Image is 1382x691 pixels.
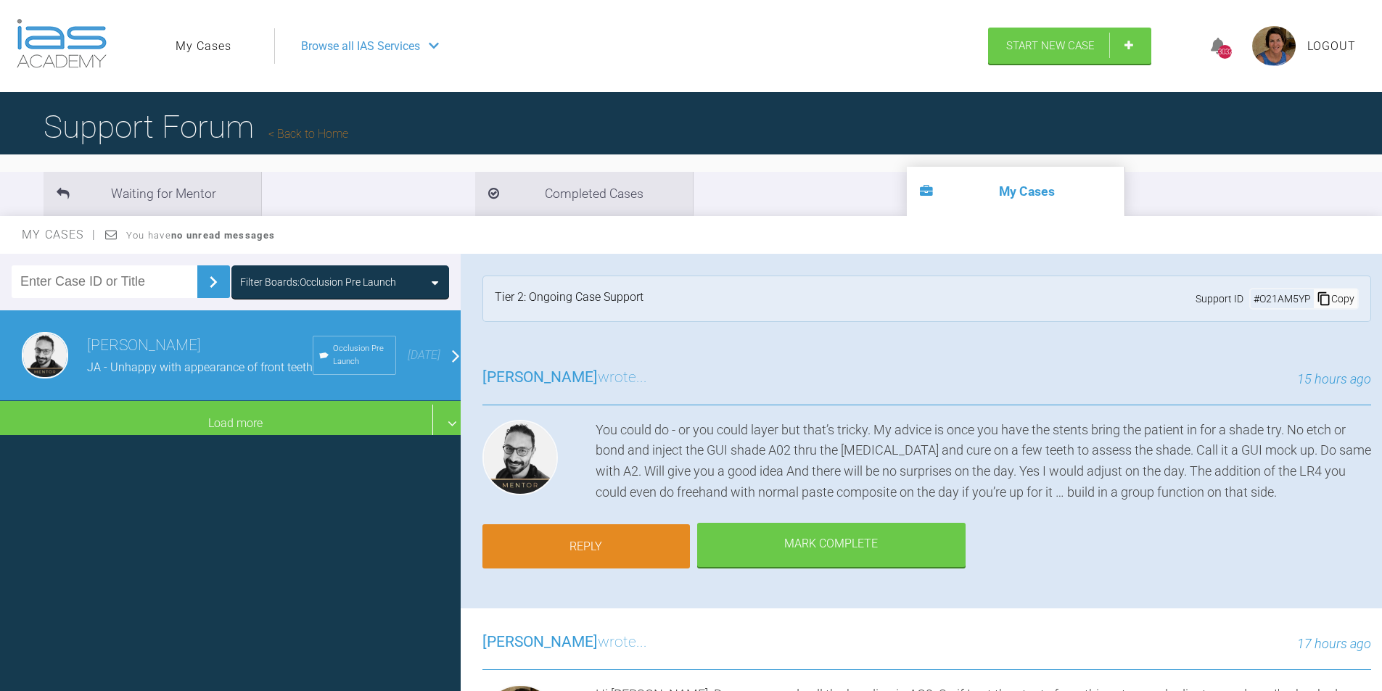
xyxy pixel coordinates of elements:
img: logo-light.3e3ef733.png [17,19,107,68]
div: Copy [1314,289,1357,308]
strong: no unread messages [171,230,275,241]
div: # O21AM5YP [1251,291,1314,307]
span: 15 hours ago [1297,371,1371,386]
li: Completed Cases [475,172,693,216]
span: 17 hours ago [1297,636,1371,651]
span: [PERSON_NAME] [482,368,598,386]
div: 3032 [1218,45,1232,59]
span: [PERSON_NAME] [482,633,598,650]
li: Waiting for Mentor [44,172,261,216]
div: Filter Boards: Occlusion Pre Launch [240,274,396,290]
h3: [PERSON_NAME] [87,334,313,358]
span: My Cases [22,228,96,241]
span: You have [126,230,275,241]
div: You could do - or you could layer but that’s tricky. My advice is once you have the stents bring ... [596,420,1371,503]
img: chevronRight.28bd32b0.svg [202,270,225,294]
a: Back to Home [268,127,348,141]
h3: wrote... [482,365,647,390]
a: Reply [482,524,690,569]
input: Enter Case ID or Title [12,265,197,298]
li: My Cases [907,167,1124,216]
img: Mahmoud Ibrahim [482,420,558,495]
span: Browse all IAS Services [301,37,420,56]
span: Occlusion Pre Launch [333,342,390,368]
a: My Cases [176,37,231,56]
h1: Support Forum [44,102,348,152]
img: profile.png [1252,26,1296,66]
div: Tier 2: Ongoing Case Support [495,288,643,310]
a: Start New Case [988,28,1151,64]
span: Start New Case [1006,39,1095,52]
img: Mahmoud Ibrahim [22,332,68,378]
div: Mark Complete [697,523,966,568]
span: JA - Unhappy with appearance of front teeth [87,360,313,374]
h3: wrote... [482,630,647,655]
a: Logout [1307,37,1356,56]
span: [DATE] [408,348,440,362]
span: Support ID [1196,291,1243,307]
